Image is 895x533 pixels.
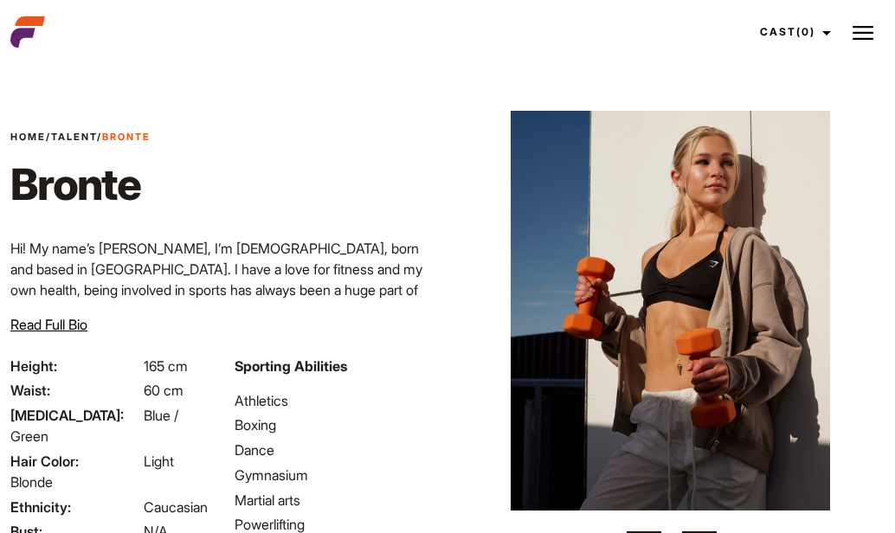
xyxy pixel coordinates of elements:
[796,25,815,38] span: (0)
[10,356,140,376] span: Height:
[853,22,873,43] img: Burger icon
[235,357,347,375] strong: Sporting Abilities
[235,414,438,435] li: Boxing
[10,316,87,333] span: Read Full Bio
[235,440,438,460] li: Dance
[744,9,841,55] a: Cast(0)
[235,490,438,511] li: Martial arts
[10,380,140,401] span: Waist:
[10,130,151,144] span: / /
[10,453,174,491] span: Light Blonde
[144,498,208,516] span: Caucasian
[10,158,151,210] h1: Bronte
[488,111,853,511] img: bb
[10,131,46,143] a: Home
[10,314,87,335] button: Read Full Bio
[10,451,140,472] span: Hair Color:
[102,131,151,143] strong: Bronte
[235,390,438,411] li: Athletics
[235,465,438,485] li: Gymnasium
[10,15,45,49] img: cropped-aefm-brand-fav-22-square.png
[51,131,97,143] a: Talent
[10,405,140,426] span: [MEDICAL_DATA]:
[10,238,437,363] p: Hi! My name’s [PERSON_NAME], I’m [DEMOGRAPHIC_DATA], born and based in [GEOGRAPHIC_DATA]. I have ...
[144,357,188,375] span: 165 cm
[144,382,184,399] span: 60 cm
[10,497,140,517] span: Ethnicity:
